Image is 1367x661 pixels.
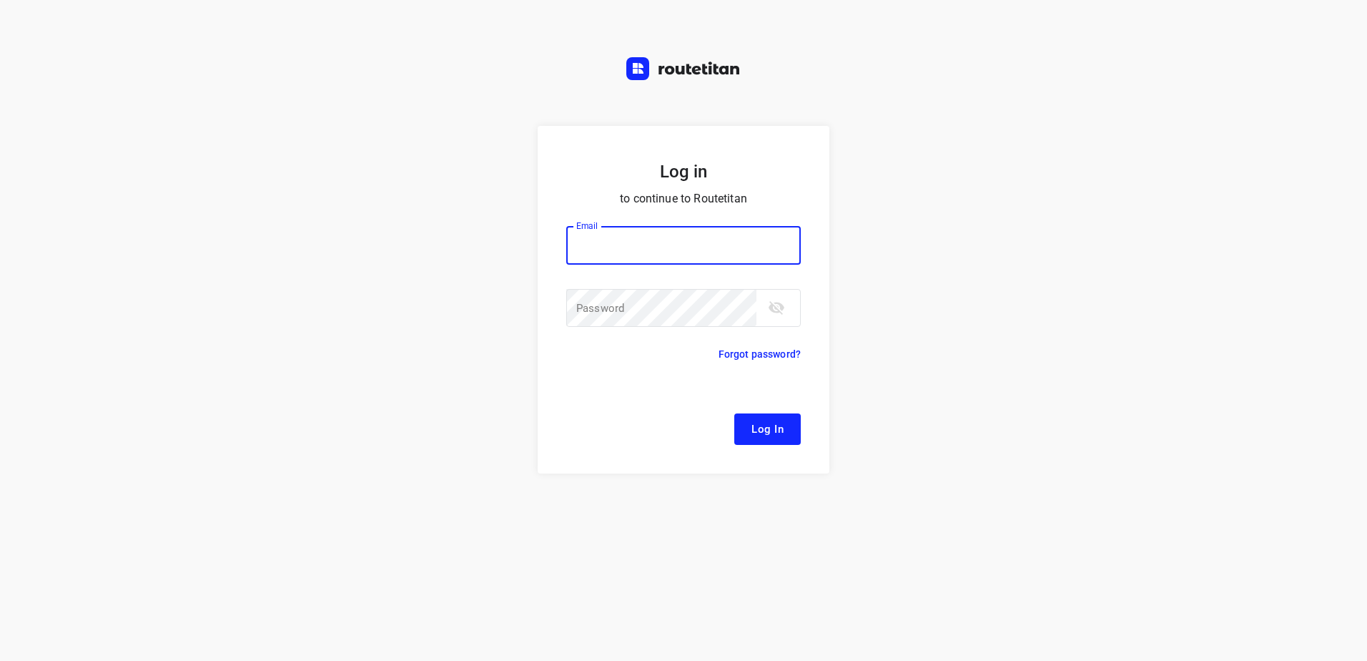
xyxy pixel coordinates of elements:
[734,413,801,445] button: Log In
[751,420,784,439] span: Log In
[566,160,801,183] h5: Log in
[626,57,741,80] img: Routetitan
[762,293,791,322] button: toggle password visibility
[566,189,801,209] p: to continue to Routetitan
[719,346,801,363] p: Forgot password?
